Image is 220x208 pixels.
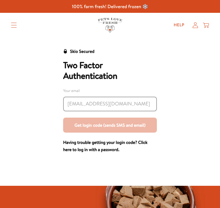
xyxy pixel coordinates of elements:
svg: Sending code [102,102,118,118]
a: Skio Secured [63,48,94,60]
summary: Translation missing: en.sections.header.menu [6,18,22,33]
a: Help [169,19,189,31]
div: Skio Secured [70,48,94,55]
a: Having trouble getting your login code? Click here to log in with a password. [63,139,147,153]
svg: Security [63,49,67,53]
img: Pets Love Fresh [98,18,122,33]
h2: Two Factor Authentication [63,60,157,81]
